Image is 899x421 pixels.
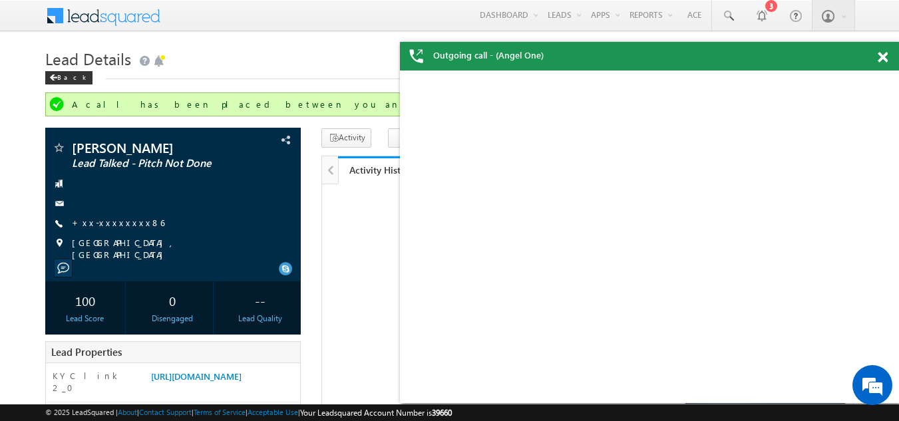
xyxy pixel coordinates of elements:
[321,128,371,148] button: Activity
[72,217,164,228] a: +xx-xxxxxxxx86
[151,370,242,382] a: [URL][DOMAIN_NAME]
[248,408,298,416] a: Acceptable Use
[72,157,230,170] span: Lead Talked - Pitch Not Done
[72,237,278,261] span: [GEOGRAPHIC_DATA], [GEOGRAPHIC_DATA]
[72,141,230,154] span: [PERSON_NAME]
[72,98,830,110] div: A call has been placed between you and +xx-xxxxxxxx86
[300,408,452,418] span: Your Leadsquared Account Number is
[45,70,99,82] a: Back
[338,156,425,184] a: Activity History
[136,288,210,313] div: 0
[45,71,92,84] div: Back
[348,164,415,176] div: Activity History
[432,408,452,418] span: 39660
[51,345,122,358] span: Lead Properties
[118,408,137,416] a: About
[194,408,246,416] a: Terms of Service
[223,288,297,313] div: --
[136,313,210,325] div: Disengaged
[53,370,138,394] label: KYC link 2_0
[139,408,192,416] a: Contact Support
[433,49,544,61] span: Outgoing call - (Angel One)
[45,406,452,419] span: © 2025 LeadSquared | | | | |
[49,313,122,325] div: Lead Score
[223,313,297,325] div: Lead Quality
[388,128,438,148] button: Note
[45,48,131,69] span: Lead Details
[49,288,122,313] div: 100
